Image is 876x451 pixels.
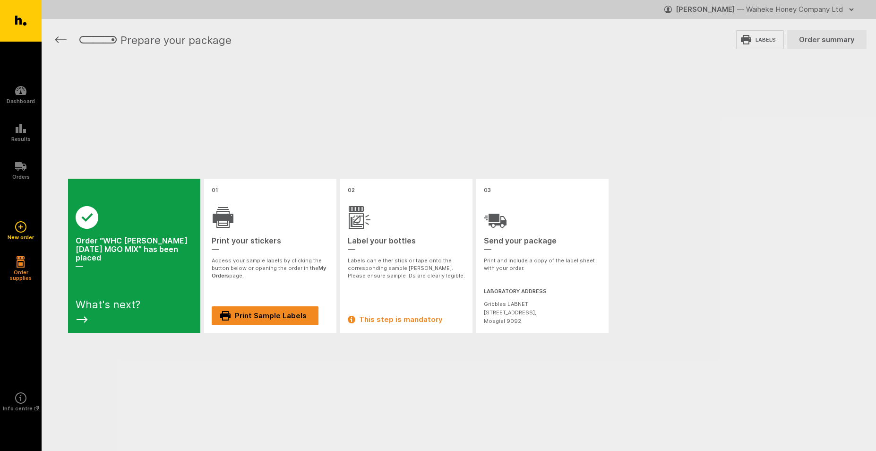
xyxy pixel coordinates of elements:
h1: Prepare your package [120,33,232,47]
div: — [348,245,465,253]
div: 01 [212,186,329,195]
div: — [212,245,329,253]
div: 03 [484,186,601,195]
a: Order summary [787,30,867,49]
div: Gribbles LABNET [STREET_ADDRESS], Mosgiel 9092 [484,300,601,325]
h2: Send your package [484,236,601,253]
button: [PERSON_NAME] — Waiheke Honey Company Ltd [664,2,857,17]
p: Access your sample labels by clicking the button below or opening the order in the page. [212,257,329,280]
h2: Label your bottles [348,236,465,253]
h5: Info centre [3,406,39,411]
h5: Order supplies [7,269,35,281]
a: My Orders [212,265,326,279]
div: What's next? [76,299,193,310]
h5: New order [8,234,34,240]
h5: Results [11,136,31,142]
h5: Orders [12,174,30,180]
a: Labels [736,30,784,49]
h2: Print your stickers [212,236,329,253]
span: This step is mandatory [359,314,443,325]
div: 02 [348,186,465,195]
h5: Dashboard [7,98,35,104]
h3: Laboratory address [484,287,601,296]
div: — [484,245,601,253]
span: — Waiheke Honey Company Ltd [737,5,843,14]
strong: [PERSON_NAME] [676,5,735,14]
p: Print and include a copy of the label sheet with your order. [484,257,601,272]
a: Print Sample Labels [212,306,318,325]
p: Labels can either stick or tape onto the corresponding sample [PERSON_NAME]. Please ensure sample... [348,257,465,280]
div: — [76,262,193,270]
h2: Order “WHC [PERSON_NAME] [DATE] MGO MIX” has been placed [76,236,193,270]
